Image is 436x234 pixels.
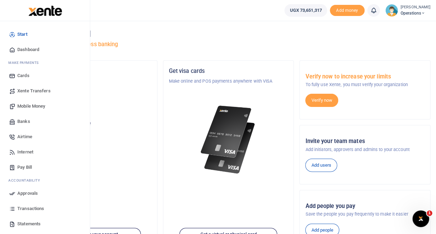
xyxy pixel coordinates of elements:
p: Operations [32,105,152,112]
a: Mobile Money [6,99,84,114]
span: Mobile Money [17,103,45,110]
a: Airtime [6,129,84,144]
p: Save the people you pay frequently to make it easier [305,211,425,218]
a: Cards [6,68,84,83]
img: profile-user [385,4,398,17]
span: Pay Bill [17,164,32,171]
a: Verify now [305,94,338,107]
a: profile-user [PERSON_NAME] Operations [385,4,430,17]
a: Transactions [6,201,84,216]
h5: Invite your team mates [305,138,425,145]
span: countability [14,178,40,183]
h5: Welcome to better business banking [26,41,430,48]
h5: UGX 73,651,317 [32,129,152,136]
li: Ac [6,175,84,186]
li: Toup your wallet [330,5,365,16]
iframe: Intercom live chat [412,210,429,227]
span: Airtime [17,133,32,140]
li: M [6,57,84,68]
a: Start [6,27,84,42]
span: UGX 73,651,317 [290,7,322,14]
img: xente-_physical_cards.png [199,101,258,178]
span: Transactions [17,205,44,212]
span: Internet [17,149,33,156]
a: UGX 73,651,317 [284,4,327,17]
p: THET [32,78,152,85]
a: logo-small logo-large logo-large [28,8,62,13]
a: Add money [330,7,365,12]
a: Approvals [6,186,84,201]
h5: Organization [32,68,152,75]
h5: Get visa cards [169,68,288,75]
span: Dashboard [17,46,39,53]
a: Dashboard [6,42,84,57]
a: Statements [6,216,84,232]
p: Make online and POS payments anywhere with VISA [169,78,288,85]
a: Xente Transfers [6,83,84,99]
img: logo-large [28,6,62,16]
span: ake Payments [12,60,39,65]
span: Operations [401,10,430,16]
p: Your current account balance [32,120,152,127]
a: Add users [305,159,337,172]
h4: Hello [PERSON_NAME] [26,30,430,37]
span: Statements [17,220,41,227]
a: Banks [6,114,84,129]
h5: Verify now to increase your limits [305,73,425,80]
span: Start [17,31,27,38]
li: Wallet ballance [282,4,330,17]
h5: Add people you pay [305,203,425,210]
p: To fully use Xente, you must verify your organization [305,81,425,88]
a: Internet [6,144,84,160]
span: Cards [17,72,29,79]
a: Pay Bill [6,160,84,175]
small: [PERSON_NAME] [401,5,430,10]
span: Approvals [17,190,38,197]
p: Add initiators, approvers and admins to your account [305,146,425,153]
span: Xente Transfers [17,87,51,94]
h5: Account [32,94,152,101]
span: 1 [427,210,432,216]
span: Add money [330,5,365,16]
span: Banks [17,118,30,125]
